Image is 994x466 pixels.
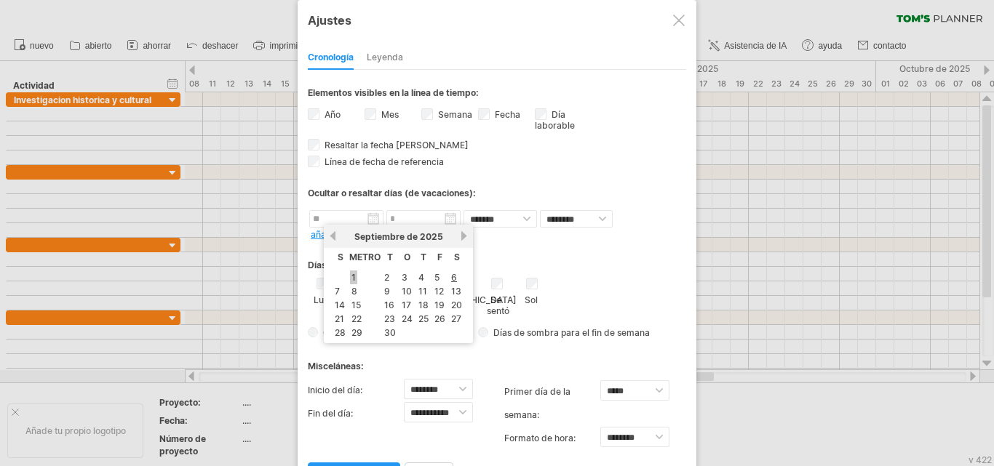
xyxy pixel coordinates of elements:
[407,231,443,242] font: de 2025
[381,109,399,120] font: Mes
[308,13,351,28] font: Ajustes
[451,300,462,310] font: 20
[402,272,407,283] font: 3
[400,284,413,298] a: 10
[351,300,361,310] font: 15
[437,252,442,262] span: Viernes
[311,229,391,240] a: añadir nueva fecha
[504,386,570,420] font: primer día de la semana:
[451,272,457,283] font: 6
[404,252,410,262] span: Miércoles
[421,252,426,262] span: Jueves
[384,272,389,283] font: 2
[400,298,413,312] a: 17
[308,260,405,270] font: Días de fin de semana:
[451,313,461,324] font: 27
[417,312,430,326] a: 25
[335,327,346,338] font: 28
[458,230,469,241] a: próximo
[308,408,353,419] font: Fin del día:
[493,327,650,338] font: Días de sombra para el fin de semana
[384,313,395,324] font: 23
[308,361,364,371] font: Misceláneas:
[437,252,442,262] font: F
[438,109,472,120] font: Semana
[400,312,414,326] a: 24
[383,270,391,284] a: 2
[433,284,445,298] a: 12
[351,327,362,338] font: 29
[418,272,424,283] font: 4
[308,188,476,198] font: Ocultar o resaltar días (de vacaciones):
[350,312,363,326] a: 22
[314,294,329,305] font: Lun
[349,252,381,262] font: METRO
[384,286,390,297] font: 9
[308,52,354,63] font: Cronología
[350,270,357,284] a: 1
[400,270,409,284] a: 3
[325,109,341,120] font: Año
[338,252,343,262] font: S
[434,272,440,283] font: 5
[417,284,429,298] a: 11
[335,313,344,324] font: 21
[349,252,381,262] span: Lunes
[454,252,460,262] span: Sábado
[327,230,338,241] a: anterior
[325,156,444,167] font: Línea de fecha de referencia
[387,252,393,262] span: Martes
[335,300,345,310] font: 14
[384,300,394,310] font: 16
[418,313,429,324] font: 25
[351,272,356,283] font: 1
[308,385,362,395] font: Inicio del día:
[350,284,359,298] a: 8
[434,313,445,324] font: 26
[402,300,411,310] font: 17
[450,312,463,326] a: 27
[333,284,341,298] a: 7
[450,284,463,298] a: 13
[504,433,576,443] font: Formato de hora:
[402,313,413,324] font: 24
[333,298,346,312] a: 14
[367,52,403,63] font: Leyenda
[338,252,343,262] span: Domingo
[383,326,397,340] a: 30
[333,326,347,340] a: 28
[433,270,441,284] a: 5
[325,140,469,150] font: Resaltar la fecha [PERSON_NAME]
[350,298,362,312] a: 15
[421,252,426,262] font: T
[418,286,427,297] font: 11
[383,284,391,298] a: 9
[495,109,520,120] font: Fecha
[525,294,538,305] font: Sol
[450,270,458,284] a: 6
[333,312,346,326] a: 21
[387,252,393,262] font: T
[535,109,575,131] font: Día laborable
[323,327,461,338] font: Ocultar los días de fin de semana
[451,286,461,297] font: 13
[351,286,357,297] font: 8
[402,286,412,297] font: 10
[335,286,340,297] font: 7
[433,298,446,312] a: 19
[384,327,396,338] font: 30
[417,270,426,284] a: 4
[454,252,460,262] font: S
[434,300,445,310] font: 19
[354,231,405,242] font: Septiembre
[450,298,464,312] a: 20
[433,312,447,326] a: 26
[417,298,430,312] a: 18
[383,298,396,312] a: 16
[308,87,479,98] font: Elementos visibles en la línea de tiempo:
[350,326,364,340] a: 29
[418,300,429,310] font: 18
[351,313,362,324] font: 22
[404,252,410,262] font: O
